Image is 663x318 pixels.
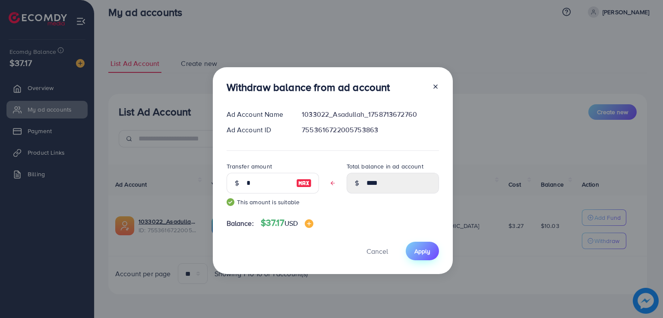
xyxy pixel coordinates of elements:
img: image [305,219,313,228]
small: This amount is suitable [227,198,319,206]
h4: $37.17 [261,218,313,228]
img: guide [227,198,234,206]
div: 1033022_Asadullah_1758713672760 [295,109,445,119]
h3: Withdraw balance from ad account [227,81,390,94]
span: Cancel [366,246,388,256]
label: Transfer amount [227,162,272,171]
button: Cancel [356,242,399,260]
div: Ad Account Name [220,109,295,119]
img: image [296,178,312,188]
span: USD [284,218,298,228]
label: Total balance in ad account [347,162,423,171]
button: Apply [406,242,439,260]
div: 7553616722005753863 [295,125,445,135]
span: Balance: [227,218,254,228]
span: Apply [414,247,430,256]
div: Ad Account ID [220,125,295,135]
